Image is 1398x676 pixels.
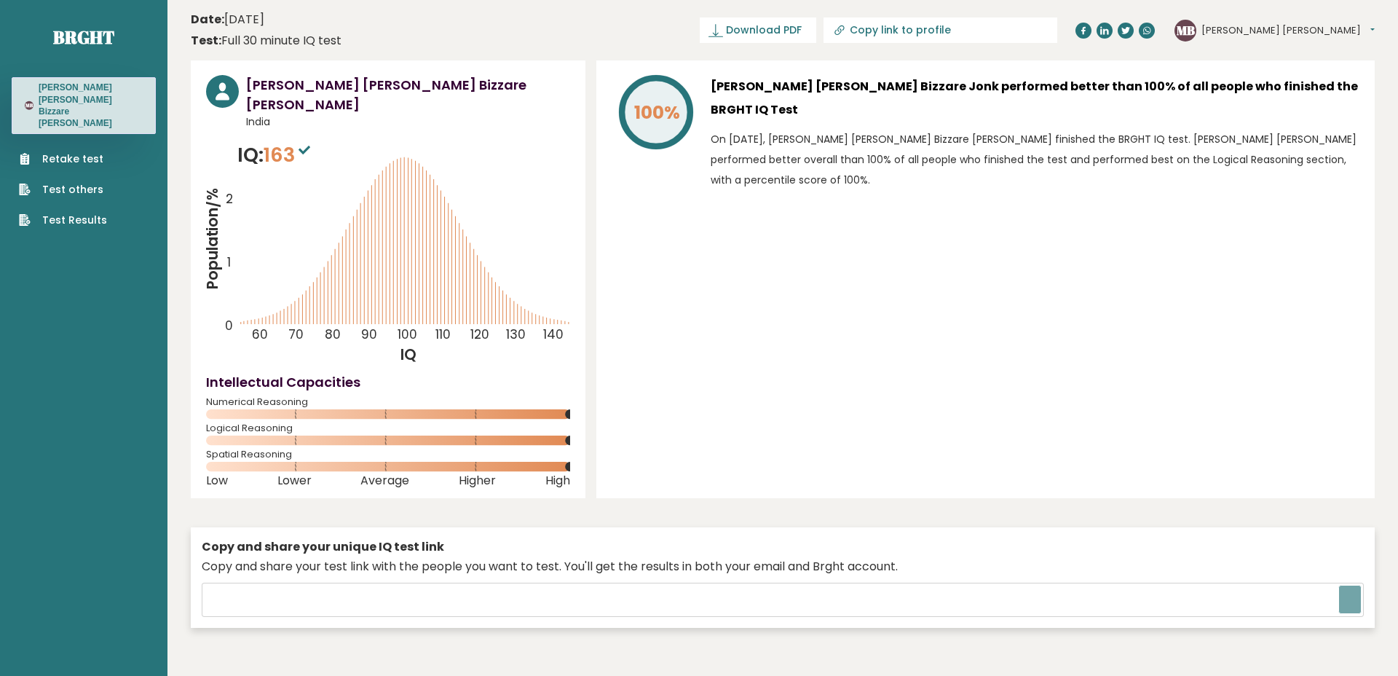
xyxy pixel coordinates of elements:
[53,25,114,49] a: Brght
[39,82,143,129] h3: [PERSON_NAME] [PERSON_NAME] Bizzare [PERSON_NAME]
[202,558,1364,575] div: Copy and share your test link with the people you want to test. You'll get the results in both yo...
[225,318,233,335] tspan: 0
[711,75,1359,122] h3: [PERSON_NAME] [PERSON_NAME] Bizzare Jonk performed better than 100% of all people who finished th...
[206,478,228,484] span: Low
[246,114,570,130] span: India
[459,478,496,484] span: Higher
[237,141,314,170] p: IQ:
[435,326,451,344] tspan: 110
[325,326,341,344] tspan: 80
[19,152,107,167] a: Retake test
[227,253,231,271] tspan: 1
[191,11,224,28] b: Date:
[507,326,526,344] tspan: 130
[711,129,1359,190] p: On [DATE], [PERSON_NAME] [PERSON_NAME] Bizzare [PERSON_NAME] finished the BRGHT IQ test. [PERSON_...
[226,190,233,208] tspan: 2
[1177,21,1195,38] text: MB
[634,100,680,125] tspan: 100%
[400,344,416,365] tspan: IQ
[19,213,107,228] a: Test Results
[1201,23,1375,38] button: [PERSON_NAME] [PERSON_NAME]
[246,75,570,114] h3: [PERSON_NAME] [PERSON_NAME] Bizzare [PERSON_NAME]
[191,32,221,49] b: Test:
[206,372,570,392] h4: Intellectual Capacities
[206,452,570,457] span: Spatial Reasoning
[544,326,564,344] tspan: 140
[25,102,33,109] text: MB
[726,23,802,38] span: Download PDF
[202,538,1364,556] div: Copy and share your unique IQ test link
[360,478,409,484] span: Average
[361,326,377,344] tspan: 90
[289,326,304,344] tspan: 70
[206,399,570,405] span: Numerical Reasoning
[471,326,490,344] tspan: 120
[398,326,417,344] tspan: 100
[206,425,570,431] span: Logical Reasoning
[191,32,341,50] div: Full 30 minute IQ test
[700,17,816,43] a: Download PDF
[545,478,570,484] span: High
[277,478,312,484] span: Lower
[191,11,264,28] time: [DATE]
[252,326,268,344] tspan: 60
[202,188,223,290] tspan: Population/%
[19,182,107,197] a: Test others
[264,141,314,168] span: 163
